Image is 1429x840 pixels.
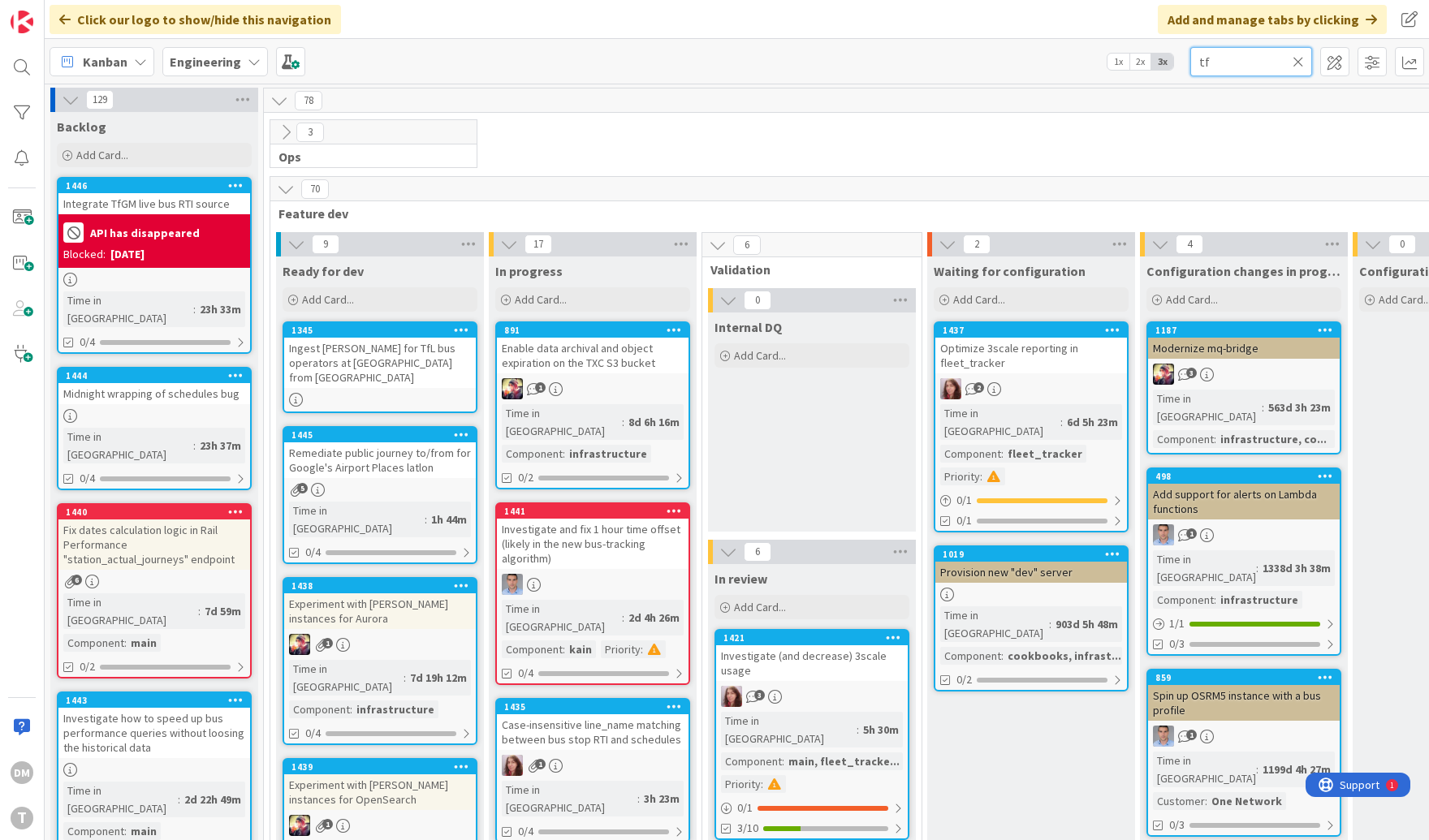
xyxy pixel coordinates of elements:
[1207,792,1286,810] div: One Network
[1176,235,1203,254] span: 4
[296,123,324,142] span: 3
[278,149,456,165] span: Ops
[1256,559,1258,577] span: :
[622,413,624,431] span: :
[1148,364,1340,385] div: VB
[1148,323,1340,359] div: 1187Modernize mq-bridge
[497,519,689,569] div: Investigate and fix 1 hour time offset (likely in the new bus-tracking algorithm)
[63,634,124,652] div: Component
[322,819,333,829] span: 1
[563,640,565,658] span: :
[1186,528,1197,539] span: 1
[50,5,341,34] div: Click our logo to show/hide this navigation
[721,775,761,793] div: Priority
[425,510,427,528] span: :
[58,368,250,383] div: 1444
[1148,484,1340,519] div: Add support for alerts on Lambda functions
[284,774,476,810] div: Experiment with [PERSON_NAME] instances for OpenSearch
[284,579,476,629] div: 1438Experiment with [PERSON_NAME] instances for Aurora
[497,338,689,373] div: Enable data archival and object expiration on the TXC S3 bucket
[980,467,982,485] span: :
[196,437,245,454] div: 23h 37m
[716,798,908,818] div: 0/1
[80,334,95,351] span: 0/4
[1148,670,1340,685] div: 859
[76,148,128,162] span: Add Card...
[737,799,753,816] span: 0 / 1
[1148,614,1340,634] div: 1/1
[535,759,546,769] span: 1
[302,292,354,307] span: Add Card...
[782,752,784,770] span: :
[1153,550,1256,586] div: Time in [GEOGRAPHIC_DATA]
[935,547,1127,562] div: 1019
[565,640,596,658] div: kain
[497,700,689,714] div: 1435
[71,575,82,585] span: 6
[956,492,972,509] span: 0 / 1
[502,404,622,440] div: Time in [GEOGRAPHIC_DATA]
[641,640,643,658] span: :
[502,755,523,776] img: KS
[63,782,178,817] div: Time in [GEOGRAPHIC_DATA]
[497,378,689,399] div: VB
[714,319,782,335] span: Internal DQ
[1155,672,1340,683] div: 859
[935,338,1127,373] div: Optimize 3scale reporting in fleet_tracker
[63,593,198,629] div: Time in [GEOGRAPHIC_DATA]
[935,547,1127,583] div: 1019Provision new "dev" server
[110,246,145,263] div: [DATE]
[291,325,476,336] div: 1345
[180,790,245,808] div: 2d 22h 49m
[1151,54,1173,70] span: 3x
[63,822,124,840] div: Component
[721,686,742,707] img: KS
[284,323,476,338] div: 1345
[284,760,476,810] div: 1439Experiment with [PERSON_NAME] instances for OpenSearch
[352,700,438,718] div: infrastructure
[58,193,250,214] div: Integrate TfGM live bus RTI source
[1258,559,1335,577] div: 1338d 3h 38m
[124,822,127,840] span: :
[1148,524,1340,545] div: LD
[295,91,322,110] span: 78
[1153,591,1214,609] div: Component
[721,712,857,747] div: Time in [GEOGRAPHIC_DATA]
[1051,615,1122,633] div: 903d 5h 48m
[784,752,904,770] div: main, fleet_tracke...
[716,645,908,681] div: Investigate (and decrease) 3scale usage
[1004,647,1125,665] div: cookbooks, infrast...
[284,323,476,388] div: 1345Ingest [PERSON_NAME] for TfL bus operators at [GEOGRAPHIC_DATA] from [GEOGRAPHIC_DATA]
[1148,685,1340,721] div: Spin up OSRM5 instance with a bus profile
[953,292,1005,307] span: Add Card...
[734,348,786,363] span: Add Card...
[1216,591,1302,609] div: infrastructure
[1169,635,1185,653] span: 0/3
[934,263,1086,279] span: Waiting for configuration
[80,658,95,675] span: 0/2
[497,714,689,750] div: Case-insensitive line_name matching between bus stop RTI and schedules
[1148,338,1340,359] div: Modernize mq-bridge
[502,378,523,399] img: VB
[1049,615,1051,633] span: :
[80,470,95,487] span: 0/4
[502,640,563,658] div: Component
[289,634,310,655] img: VB
[754,690,765,700] span: 3
[624,609,684,627] div: 2d 4h 26m
[502,781,637,816] div: Time in [GEOGRAPHIC_DATA]
[1186,730,1197,740] span: 1
[1262,398,1264,416] span: :
[63,246,106,263] div: Blocked:
[83,52,127,71] span: Kanban
[504,701,689,713] div: 1435
[58,505,250,519] div: 1440
[502,445,563,463] div: Component
[974,382,984,393] span: 2
[497,504,689,519] div: 1441
[11,11,33,33] img: Visit kanbanzone.com
[312,235,339,254] span: 9
[1129,54,1151,70] span: 2x
[291,761,476,773] div: 1439
[710,261,901,278] span: Validation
